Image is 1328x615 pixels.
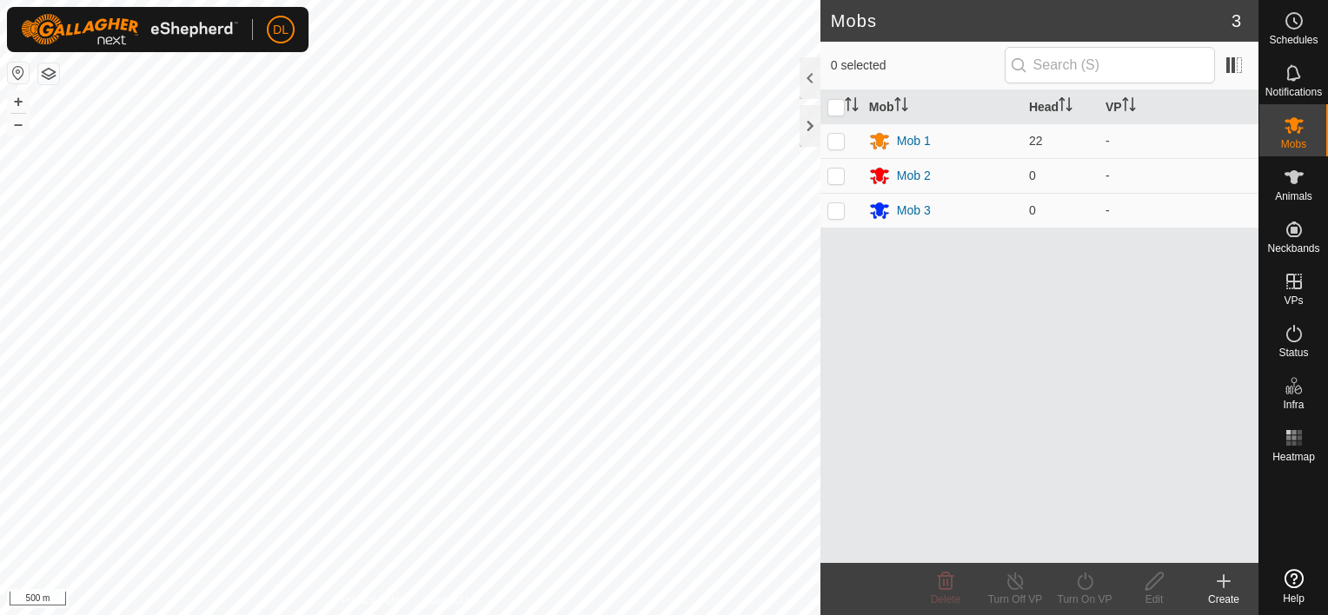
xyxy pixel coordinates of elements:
[1281,139,1306,149] span: Mobs
[1099,158,1258,193] td: -
[8,63,29,83] button: Reset Map
[1029,169,1036,182] span: 0
[1122,100,1136,114] p-sorticon: Activate to sort
[845,100,859,114] p-sorticon: Activate to sort
[1275,191,1312,202] span: Animals
[1278,347,1308,358] span: Status
[1022,90,1099,124] th: Head
[1232,8,1241,34] span: 3
[21,14,238,45] img: Gallagher Logo
[831,56,1005,75] span: 0 selected
[342,592,407,608] a: Privacy Policy
[1284,295,1303,306] span: VPs
[1029,203,1036,217] span: 0
[1059,100,1072,114] p-sorticon: Activate to sort
[1005,47,1215,83] input: Search (S)
[980,592,1050,607] div: Turn Off VP
[894,100,908,114] p-sorticon: Activate to sort
[1283,593,1305,604] span: Help
[428,592,479,608] a: Contact Us
[1189,592,1258,607] div: Create
[1272,452,1315,462] span: Heatmap
[8,91,29,112] button: +
[931,593,961,605] span: Delete
[1119,592,1189,607] div: Edit
[1029,134,1043,148] span: 22
[831,10,1232,31] h2: Mobs
[38,63,59,84] button: Map Layers
[897,167,931,185] div: Mob 2
[1050,592,1119,607] div: Turn On VP
[1269,35,1318,45] span: Schedules
[897,202,931,220] div: Mob 3
[862,90,1022,124] th: Mob
[1265,87,1322,97] span: Notifications
[1099,193,1258,228] td: -
[897,132,931,150] div: Mob 1
[1267,243,1319,254] span: Neckbands
[1099,123,1258,158] td: -
[273,21,289,39] span: DL
[8,114,29,135] button: –
[1259,562,1328,611] a: Help
[1283,400,1304,410] span: Infra
[1099,90,1258,124] th: VP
